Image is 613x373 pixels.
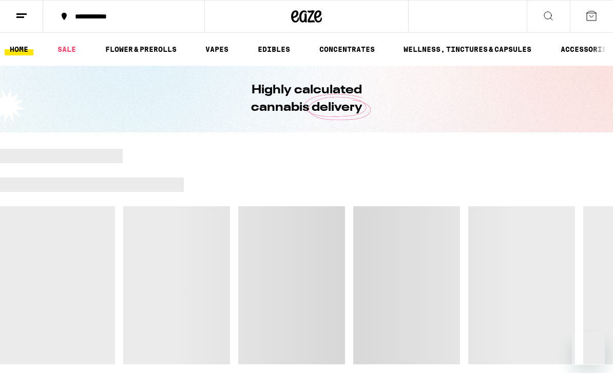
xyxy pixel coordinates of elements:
[200,43,234,55] a: VAPES
[253,43,295,55] a: EDIBLES
[398,43,537,55] a: WELLNESS, TINCTURES & CAPSULES
[5,43,33,55] a: HOME
[314,43,380,55] a: CONCENTRATES
[572,332,605,365] iframe: Button to launch messaging window
[222,82,391,116] h1: Highly calculated cannabis delivery
[52,43,81,55] a: SALE
[100,43,182,55] a: FLOWER & PREROLLS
